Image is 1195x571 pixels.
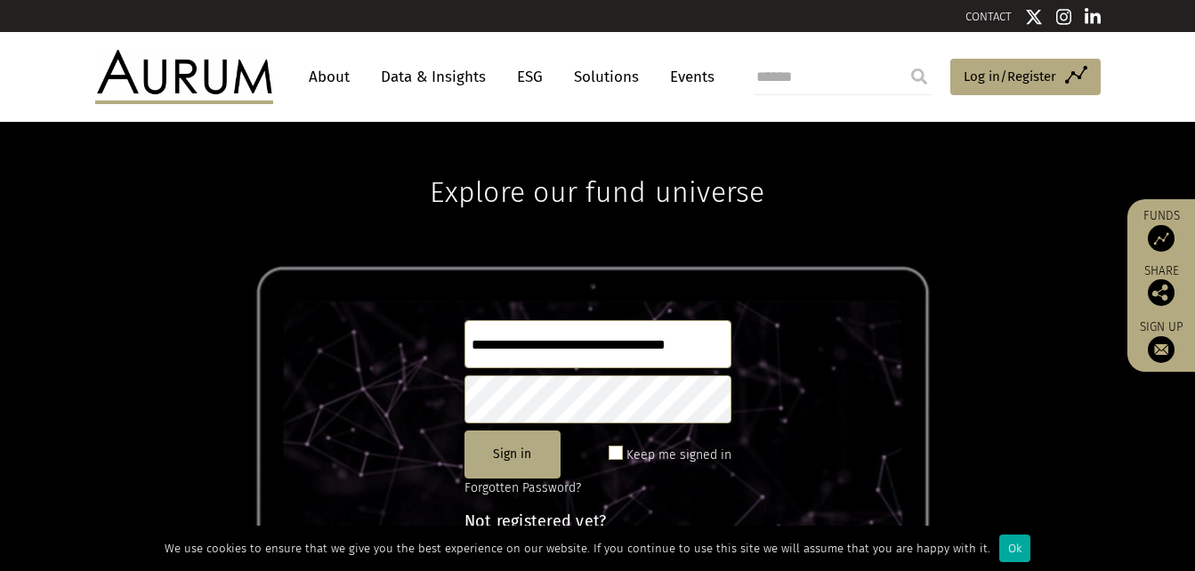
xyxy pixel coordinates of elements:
[508,60,552,93] a: ESG
[999,535,1030,562] div: Ok
[430,122,764,209] h1: Explore our fund universe
[372,60,495,93] a: Data & Insights
[1136,208,1186,252] a: Funds
[1148,336,1175,363] img: Sign up to our newsletter
[464,513,731,529] h4: Not registered yet?
[901,59,937,94] input: Submit
[1148,225,1175,252] img: Access Funds
[95,50,273,103] img: Aurum
[1085,8,1101,26] img: Linkedin icon
[300,60,359,93] a: About
[965,10,1012,23] a: CONTACT
[565,60,648,93] a: Solutions
[626,445,731,466] label: Keep me signed in
[1056,8,1072,26] img: Instagram icon
[464,430,561,479] button: Sign in
[1136,265,1186,306] div: Share
[950,59,1101,96] a: Log in/Register
[1136,319,1186,363] a: Sign up
[661,60,715,93] a: Events
[464,480,581,495] a: Forgotten Password?
[1025,8,1043,26] img: Twitter icon
[1148,279,1175,306] img: Share this post
[964,66,1056,87] span: Log in/Register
